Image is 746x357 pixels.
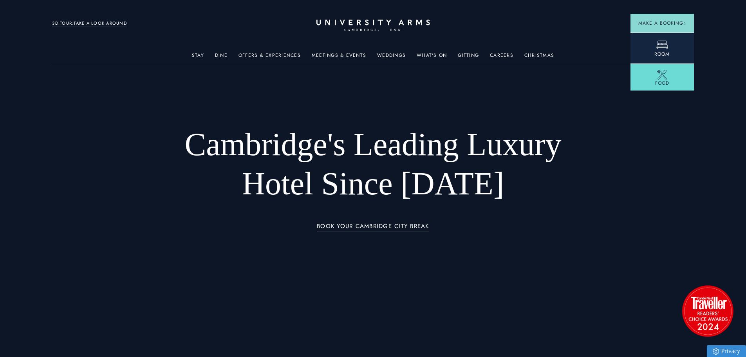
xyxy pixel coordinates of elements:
[490,53,513,63] a: Careers
[630,63,694,92] a: Food
[524,53,554,63] a: Christmas
[683,22,686,25] img: Arrow icon
[654,51,670,58] span: Room
[316,20,430,32] a: Home
[417,53,447,63] a: What's On
[678,281,737,340] img: image-2524eff8f0c5d55edbf694693304c4387916dea5-1501x1501-png
[707,345,746,357] a: Privacy
[312,53,366,63] a: Meetings & Events
[638,20,686,27] span: Make a Booking
[458,53,479,63] a: Gifting
[238,53,301,63] a: Offers & Experiences
[655,80,669,87] span: Food
[192,53,204,63] a: Stay
[317,223,429,232] a: BOOK YOUR CAMBRIDGE CITY BREAK
[713,348,719,355] img: Privacy
[377,53,406,63] a: Weddings
[164,125,582,203] h1: Cambridge's Leading Luxury Hotel Since [DATE]
[630,33,694,63] a: Room
[630,14,694,33] button: Make a BookingArrow icon
[215,53,228,63] a: Dine
[52,20,127,27] a: 3D TOUR:TAKE A LOOK AROUND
